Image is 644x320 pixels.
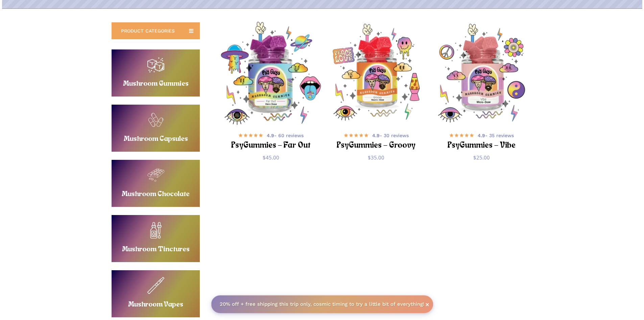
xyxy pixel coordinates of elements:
b: 4.9 [267,133,274,138]
b: 4.9 [478,133,485,138]
img: Psychedelic mushroom gummies with vibrant icons and symbols. [432,24,531,123]
img: Psychedelic mushroom gummies jar with colorful designs. [327,24,426,123]
span: × [425,301,429,307]
span: $ [263,154,266,161]
span: - 60 reviews [267,132,304,139]
h2: PsyGummies – Groovy [335,140,418,152]
span: $ [473,154,476,161]
a: PsyGummies - Groovy [327,24,426,123]
img: Psychedelic mushroom gummies in a colorful jar. [219,22,322,125]
h2: PsyGummies – Far Out [230,140,312,152]
a: 4.9- 35 reviews PsyGummies – Vibe [440,131,523,149]
a: PRODUCT CATEGORIES [112,22,200,39]
strong: 20% off + free shipping this trip only, cosmic timing to try a little bit of everything! [220,301,424,307]
b: 4.9 [372,133,380,138]
span: - 35 reviews [478,132,514,139]
a: PsyGummies - Vibe [432,24,531,123]
a: PsyGummies - Far Out [221,24,320,123]
span: - 30 reviews [372,132,409,139]
a: 4.9- 60 reviews PsyGummies – Far Out [230,131,312,149]
span: $ [368,154,371,161]
a: 4.9- 30 reviews PsyGummies – Groovy [335,131,418,149]
bdi: 25.00 [473,154,490,161]
bdi: 35.00 [368,154,384,161]
h2: PsyGummies – Vibe [440,140,523,152]
span: PRODUCT CATEGORIES [121,27,175,34]
bdi: 45.00 [263,154,279,161]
